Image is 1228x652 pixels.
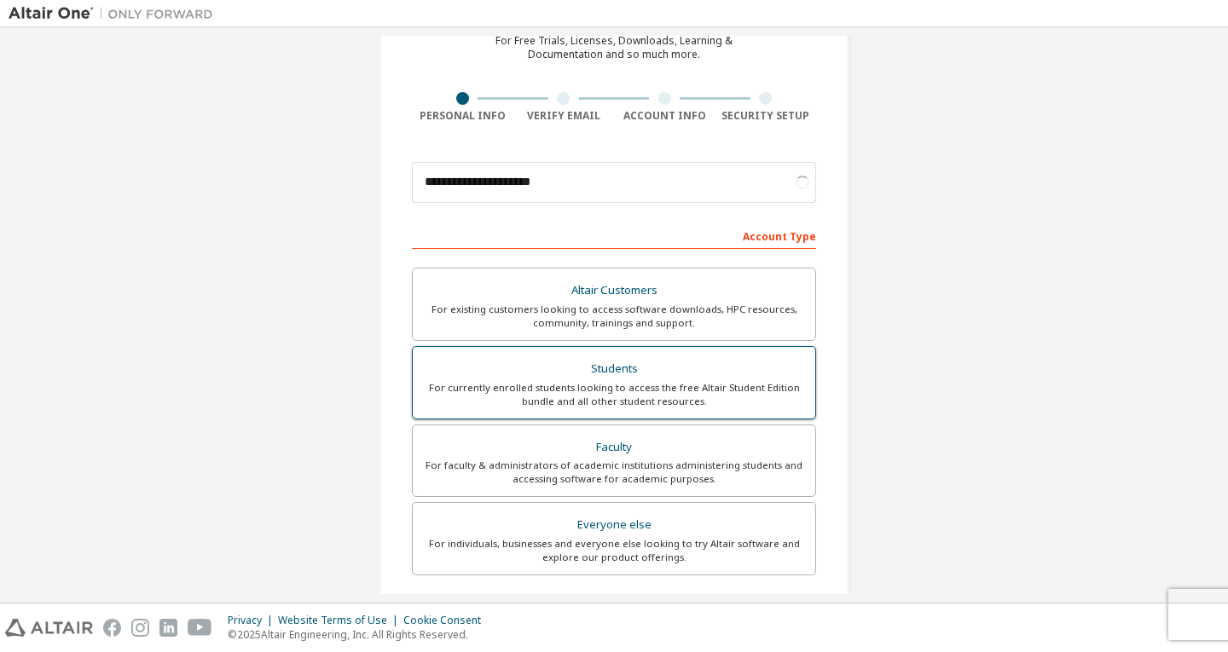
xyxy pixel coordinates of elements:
[278,614,403,627] div: Website Terms of Use
[188,619,212,637] img: youtube.svg
[403,614,491,627] div: Cookie Consent
[423,357,805,381] div: Students
[5,619,93,637] img: altair_logo.svg
[495,34,733,61] div: For Free Trials, Licenses, Downloads, Learning & Documentation and so much more.
[131,619,149,637] img: instagram.svg
[412,222,816,249] div: Account Type
[423,459,805,486] div: For faculty & administrators of academic institutions administering students and accessing softwa...
[423,513,805,537] div: Everyone else
[159,619,177,637] img: linkedin.svg
[9,5,222,22] img: Altair One
[423,537,805,564] div: For individuals, businesses and everyone else looking to try Altair software and explore our prod...
[412,109,513,123] div: Personal Info
[513,109,615,123] div: Verify Email
[614,109,715,123] div: Account Info
[423,381,805,408] div: For currently enrolled students looking to access the free Altair Student Edition bundle and all ...
[228,627,491,642] p: © 2025 Altair Engineering, Inc. All Rights Reserved.
[715,109,817,123] div: Security Setup
[423,436,805,459] div: Faculty
[423,303,805,330] div: For existing customers looking to access software downloads, HPC resources, community, trainings ...
[228,614,278,627] div: Privacy
[423,279,805,303] div: Altair Customers
[103,619,121,637] img: facebook.svg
